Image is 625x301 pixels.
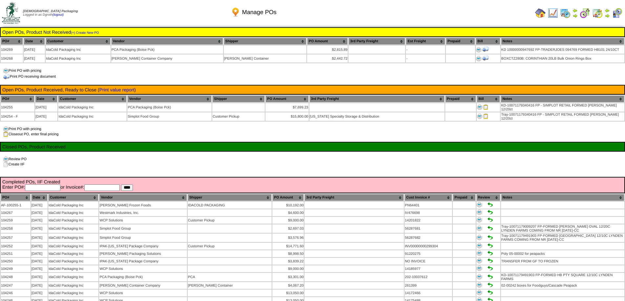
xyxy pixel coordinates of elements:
[1,250,31,257] td: 104251
[612,8,622,18] img: calendarcustomer.gif
[535,8,546,18] img: home.gif
[3,68,9,73] img: print.gif
[477,290,482,295] img: Print
[1,103,34,112] td: 104255
[242,9,277,16] span: Manage POs
[46,54,111,63] td: IdaCold Packaging Inc
[31,217,48,224] td: [DATE]
[1,202,31,209] td: AF-100255-1
[266,115,308,119] div: $15,800.00
[3,132,9,137] img: clipboard.gif
[405,202,452,209] td: PN64401
[71,31,99,35] a: (+) Create New PO
[99,194,187,201] th: Vendor
[477,266,482,271] img: Print
[573,8,578,13] img: arrowleft.gif
[3,157,9,162] img: print.gif
[188,282,272,289] td: [PERSON_NAME] Container
[2,184,623,191] form: Enter PO#: or Invoice#:
[127,103,212,112] td: PCA Packaging (Boise Pck)
[477,235,482,240] img: Print
[188,243,272,250] td: Customer Pickup
[477,258,482,263] img: Print
[605,8,610,13] img: arrowleft.gif
[307,38,348,45] th: PO Amount
[501,95,624,103] th: Notes
[573,13,578,18] img: arrowright.gif
[453,194,475,201] th: Prepaid
[24,46,45,54] td: [DATE]
[273,291,303,295] div: $13,050.00
[273,259,303,263] div: $3,839.22
[488,243,493,248] img: Set to Handled
[405,290,452,296] td: 14172466
[188,194,272,201] th: Shipper
[501,250,624,257] td: Poly 05-00002 for peapacks
[58,112,127,121] td: IdaCold Packaging Inc
[99,265,187,272] td: WCP Solutions
[488,217,493,222] img: Set to Handled
[592,8,603,18] img: calendarinout.gif
[1,243,31,250] td: 104252
[501,258,624,265] td: TRANSFER FROM GF TO FROZEN
[477,243,482,248] img: Print
[477,251,482,256] img: Print
[58,103,127,112] td: IdaCold Packaging Inc
[477,104,482,110] img: Print
[405,265,452,272] td: 14185977
[477,210,482,215] img: Print
[266,105,308,109] div: $7,699.23
[501,194,624,201] th: Notes
[99,209,187,216] td: Westmark Industries, Inc.
[488,258,493,263] img: Set to Handled
[477,95,500,103] th: Bill
[1,224,31,233] td: 104258
[31,209,48,216] td: [DATE]
[230,7,241,17] img: po.png
[111,38,223,45] th: Vendor
[212,112,265,121] td: Customer Pickup
[1,194,31,201] th: PO#
[1,209,31,216] td: 104267
[501,234,624,242] td: Tray-10071179491903 FP-FORMED [GEOGRAPHIC_DATA] 12/10C LYNDEN FARMS COMING FROM NR [DATE]-CC
[2,144,623,150] td: Closed POs, Product Received
[31,282,48,289] td: [DATE]
[273,244,303,248] div: $14,771.60
[488,266,493,271] img: Set to Handled
[31,290,48,296] td: [DATE]
[501,282,624,289] td: 02-00242 boxes for Foodguys/Cascade Peapack
[307,57,347,61] div: $2,442.72
[405,224,452,233] td: 56287681
[405,258,452,265] td: NO INVOICE
[48,217,98,224] td: IdaCold Packaging Inc
[99,243,187,250] td: IPAK-[US_STATE] Package Company
[58,95,127,103] th: Customer
[24,54,45,63] td: [DATE]
[405,282,452,289] td: 261399
[488,226,493,231] img: Set to Handled
[2,87,623,93] td: Open POs, Product Received, Ready to Close ( )
[406,46,445,54] td: -
[31,202,48,209] td: [DATE]
[99,250,187,257] td: [PERSON_NAME] Packaging Solutions
[309,95,445,103] th: 3rd Party Freight
[488,210,493,215] img: Set to Handled
[188,273,272,281] td: PCA
[1,46,23,54] td: 104269
[482,46,489,52] img: Print Receiving Document
[31,250,48,257] td: [DATE]
[477,217,482,222] img: Print
[31,243,48,250] td: [DATE]
[476,56,481,61] img: Print
[405,273,452,281] td: 202-10037612
[99,217,187,224] td: WCP Solutions
[99,202,187,209] td: [PERSON_NAME] Frozen Foods
[476,38,500,45] th: Bill
[23,9,78,13] span: [DEMOGRAPHIC_DATA] Packaging
[501,112,624,121] td: Tray-10071179340416 FP - SIMPLOT RETAIL FORMED [PERSON_NAME] 12/20ct
[48,273,98,281] td: IdaCold Packaging Inc
[99,282,187,289] td: [PERSON_NAME] Container Company
[273,211,303,215] div: $4,600.00
[405,217,452,224] td: 14201822
[477,202,482,207] img: Print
